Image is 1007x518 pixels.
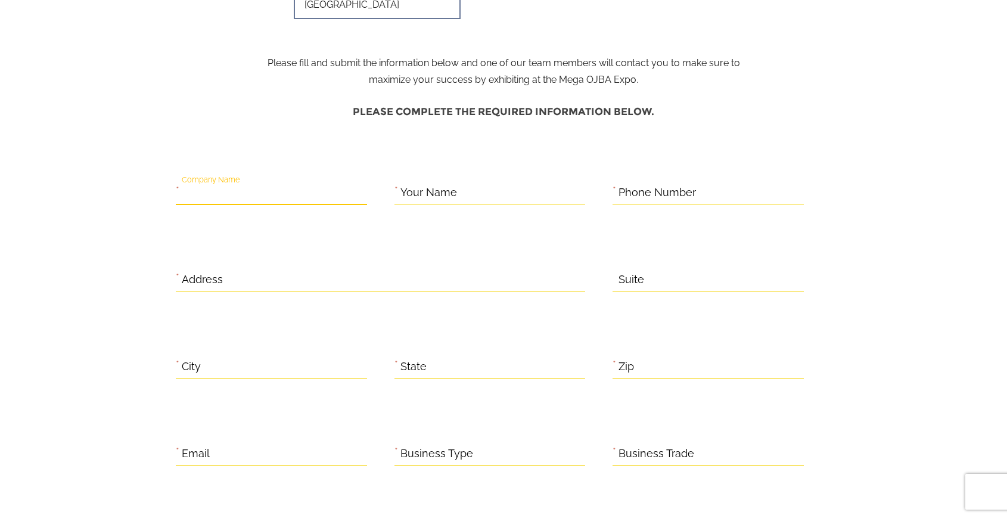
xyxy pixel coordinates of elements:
label: State [400,358,427,376]
label: Your Name [400,184,457,202]
label: Phone Number [619,184,696,202]
label: Zip [619,358,634,376]
label: Business Trade [619,445,694,463]
label: Address [182,271,223,289]
label: Company Name [182,173,240,187]
h4: Please complete the required information below. [176,100,831,123]
label: Email [182,445,210,463]
label: Business Type [400,445,473,463]
label: Suite [619,271,644,289]
label: City [182,358,201,376]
